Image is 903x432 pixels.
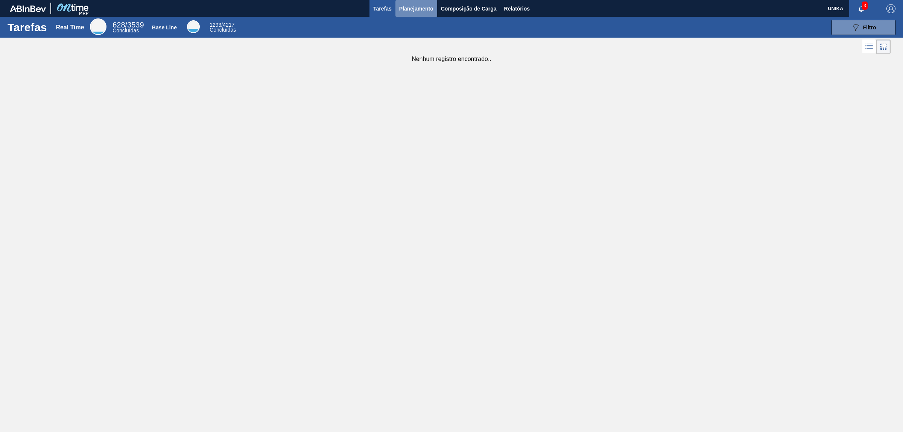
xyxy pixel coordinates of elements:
div: Real Time [56,24,84,31]
span: Concluídas [112,27,139,33]
span: Concluídas [210,27,236,33]
span: Tarefas [373,4,392,13]
div: Base Line [187,20,200,33]
span: Filtro [863,24,876,30]
img: Logout [886,4,895,13]
div: Base Line [152,24,177,30]
span: 628 [112,21,125,29]
div: Real Time [112,22,144,33]
div: Real Time [90,18,106,35]
span: Composição de Carga [441,4,497,13]
div: Visão em Lista [862,40,876,54]
div: Base Line [210,23,236,32]
span: / 4217 [210,22,234,28]
span: Planejamento [399,4,433,13]
img: TNhmsLtSVTkK8tSr43FrP2fwEKptu5GPRR3wAAAABJRU5ErkJggg== [10,5,46,12]
h1: Tarefas [8,23,47,32]
span: 3 [862,2,868,10]
span: / 3539 [112,21,144,29]
div: Visão em Cards [876,40,891,54]
button: Filtro [832,20,895,35]
button: Notificações [849,3,873,14]
span: 1293 [210,22,221,28]
span: Relatórios [504,4,530,13]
